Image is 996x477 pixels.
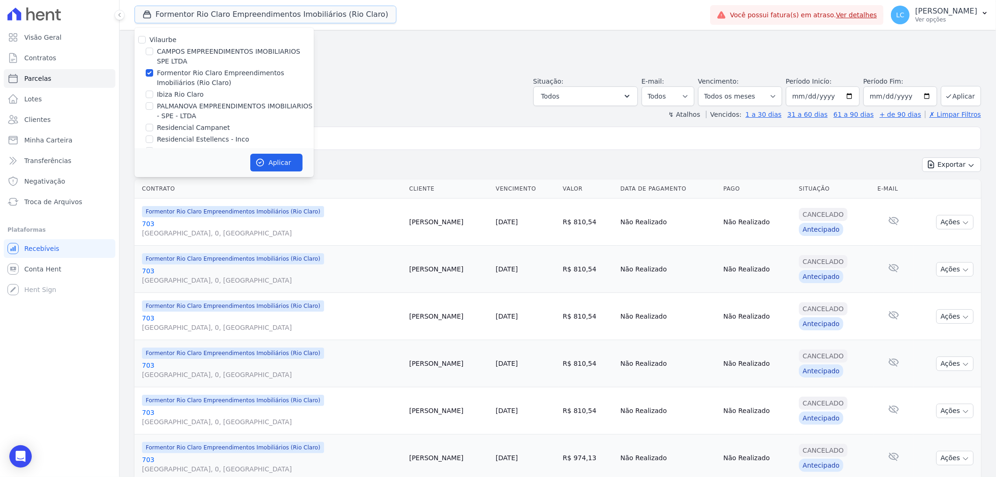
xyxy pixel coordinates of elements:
a: 703[GEOGRAPHIC_DATA], 0, [GEOGRAPHIC_DATA] [142,408,402,427]
span: Troca de Arquivos [24,197,82,206]
td: Não Realizado [720,387,795,434]
label: Residencial Estellencs - LBA [157,146,248,156]
div: Open Intercom Messenger [9,445,32,468]
span: Transferências [24,156,71,165]
td: [PERSON_NAME] [405,199,492,246]
a: Recebíveis [4,239,115,258]
span: [GEOGRAPHIC_DATA], 0, [GEOGRAPHIC_DATA] [142,228,402,238]
div: Cancelado [799,208,848,221]
input: Buscar por nome do lote ou do cliente [152,129,977,148]
div: Cancelado [799,444,848,457]
td: R$ 810,54 [559,246,616,293]
span: [GEOGRAPHIC_DATA], 0, [GEOGRAPHIC_DATA] [142,276,402,285]
div: Cancelado [799,349,848,363]
span: LC [896,12,904,18]
a: Troca de Arquivos [4,192,115,211]
div: Cancelado [799,255,848,268]
button: Ações [936,404,974,418]
a: 703[GEOGRAPHIC_DATA], 0, [GEOGRAPHIC_DATA] [142,361,402,379]
a: + de 90 dias [880,111,921,118]
a: [DATE] [496,313,518,320]
span: [GEOGRAPHIC_DATA], 0, [GEOGRAPHIC_DATA] [142,464,402,474]
label: ↯ Atalhos [668,111,700,118]
div: Antecipado [799,412,843,425]
span: Você possui fatura(s) em atraso. [730,10,877,20]
td: Não Realizado [720,199,795,246]
span: Formentor Rio Claro Empreendimentos Imobiliários (Rio Claro) [142,395,324,406]
div: Antecipado [799,223,843,236]
div: Plataformas [7,224,112,235]
span: Recebíveis [24,244,59,253]
span: Lotes [24,94,42,104]
a: [DATE] [496,265,518,273]
span: Minha Carteira [24,135,72,145]
a: [DATE] [496,218,518,226]
h2: Parcelas [134,37,981,54]
td: [PERSON_NAME] [405,340,492,387]
th: Data de Pagamento [617,179,720,199]
a: Contratos [4,49,115,67]
label: Vilaurbe [149,36,177,43]
span: Todos [541,91,559,102]
span: [GEOGRAPHIC_DATA], 0, [GEOGRAPHIC_DATA] [142,370,402,379]
button: Aplicar [250,154,303,171]
label: Residencial Estellencs - Inco [157,135,249,144]
label: CAMPOS EMPREENDIMENTOS IMOBILIARIOS SPE LTDA [157,47,314,66]
td: R$ 810,54 [559,387,616,434]
label: Residencial Campanet [157,123,230,133]
th: E-mail [874,179,913,199]
td: Não Realizado [720,246,795,293]
label: Situação: [533,78,564,85]
span: Parcelas [24,74,51,83]
span: Formentor Rio Claro Empreendimentos Imobiliários (Rio Claro) [142,300,324,312]
button: Ações [936,262,974,277]
div: Antecipado [799,364,843,377]
span: Formentor Rio Claro Empreendimentos Imobiliários (Rio Claro) [142,348,324,359]
button: Formentor Rio Claro Empreendimentos Imobiliários (Rio Claro) [134,6,396,23]
a: Transferências [4,151,115,170]
button: Aplicar [941,86,981,106]
p: Ver opções [915,16,977,23]
label: E-mail: [642,78,664,85]
a: 703[GEOGRAPHIC_DATA], 0, [GEOGRAPHIC_DATA] [142,266,402,285]
a: 703[GEOGRAPHIC_DATA], 0, [GEOGRAPHIC_DATA] [142,219,402,238]
a: Ver detalhes [836,11,877,19]
a: 31 a 60 dias [787,111,827,118]
p: [PERSON_NAME] [915,7,977,16]
button: Ações [936,451,974,465]
label: Ibiza Rio Claro [157,90,204,100]
label: Período Inicío: [786,78,832,85]
div: Cancelado [799,302,848,315]
span: Clientes [24,115,50,124]
th: Vencimento [492,179,559,199]
a: [DATE] [496,454,518,462]
td: R$ 810,54 [559,293,616,340]
button: LC [PERSON_NAME] Ver opções [883,2,996,28]
th: Situação [795,179,874,199]
label: Período Fim: [863,77,937,86]
span: Visão Geral [24,33,62,42]
a: 1 a 30 dias [746,111,782,118]
td: [PERSON_NAME] [405,246,492,293]
div: Antecipado [799,317,843,330]
td: Não Realizado [617,199,720,246]
td: Não Realizado [617,293,720,340]
td: Não Realizado [720,293,795,340]
a: Clientes [4,110,115,129]
a: [DATE] [496,407,518,414]
td: R$ 810,54 [559,340,616,387]
div: Antecipado [799,270,843,283]
td: [PERSON_NAME] [405,387,492,434]
div: Cancelado [799,397,848,410]
span: Formentor Rio Claro Empreendimentos Imobiliários (Rio Claro) [142,253,324,264]
button: Ações [936,356,974,371]
a: Parcelas [4,69,115,88]
div: Antecipado [799,459,843,472]
a: 703[GEOGRAPHIC_DATA], 0, [GEOGRAPHIC_DATA] [142,313,402,332]
a: 703[GEOGRAPHIC_DATA], 0, [GEOGRAPHIC_DATA] [142,455,402,474]
label: Vencidos: [706,111,742,118]
a: Negativação [4,172,115,191]
td: Não Realizado [617,246,720,293]
a: Lotes [4,90,115,108]
span: Formentor Rio Claro Empreendimentos Imobiliários (Rio Claro) [142,206,324,217]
